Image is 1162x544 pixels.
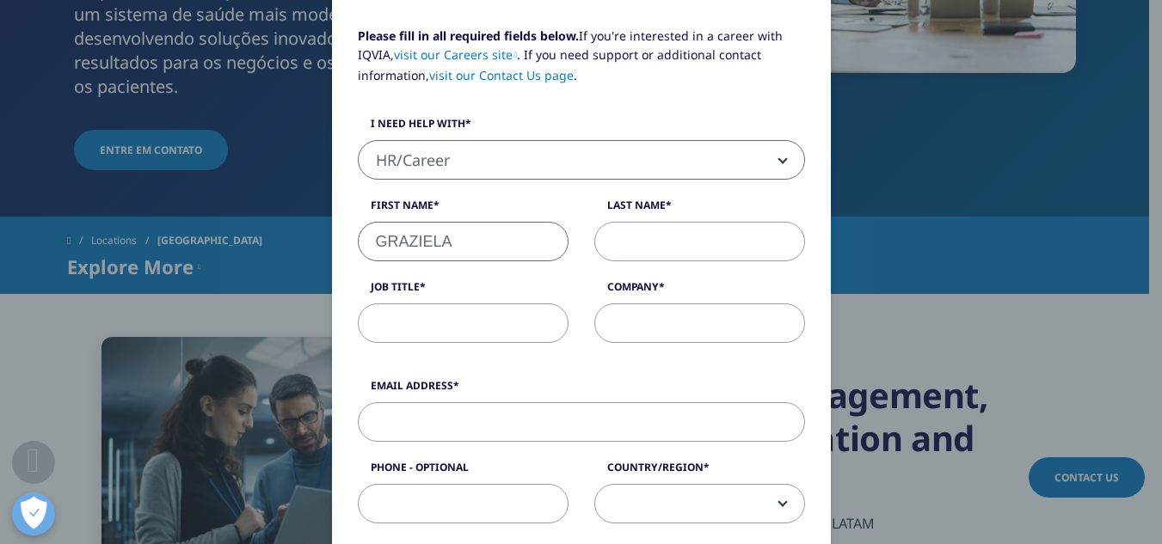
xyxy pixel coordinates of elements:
button: Abrir preferências [12,492,55,535]
label: Phone - Optional [358,460,569,484]
label: Email Address [358,378,805,402]
span: HR/Career [359,141,804,180]
p: If you're interested in a career with IQVIA, . If you need support or additional contact informat... [358,27,805,98]
label: First Name [358,198,569,222]
a: visit our Contact Us page [429,67,574,83]
strong: Please fill in all required fields below. [358,28,579,44]
label: I need help with [358,116,805,140]
a: visit our Careers site [394,46,518,63]
label: Job Title [358,279,569,303]
label: Company [594,279,805,303]
label: Country/Region [594,460,805,484]
span: HR/Career [358,140,805,180]
label: Last Name [594,198,805,222]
